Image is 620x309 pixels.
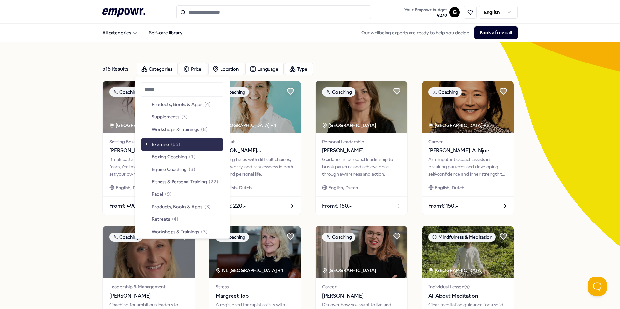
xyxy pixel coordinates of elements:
[428,87,462,97] div: Coaching
[208,63,244,75] button: Location
[322,233,355,242] div: Coaching
[172,215,178,223] span: ( 4 )
[428,146,507,155] span: [PERSON_NAME]-A-Njoe
[109,146,188,155] span: [PERSON_NAME]
[152,215,170,223] span: Retreats
[216,267,283,274] div: NL [GEOGRAPHIC_DATA] + 1
[322,283,401,290] span: Career
[216,283,294,290] span: Stress
[216,233,249,242] div: Coaching
[102,81,195,215] a: package imageCoaching[GEOGRAPHIC_DATA] Setting Boundaries[PERSON_NAME]Break patterns, reduce stre...
[428,233,496,242] div: Mindfulness & Meditation
[474,26,518,39] button: Book a free call
[189,166,195,173] span: ( 3 )
[109,202,140,210] span: From € 490,-
[245,63,284,75] button: Language
[322,87,355,97] div: Coaching
[181,113,188,120] span: ( 3 )
[179,63,207,75] button: Price
[216,146,294,155] span: [PERSON_NAME][GEOGRAPHIC_DATA]
[116,184,145,191] span: English, Dutch
[140,100,224,235] div: Suggestions
[316,81,407,133] img: package image
[201,126,208,133] span: ( 8 )
[216,292,294,300] span: Margreet Top
[152,166,187,173] span: Equine Coaching
[209,81,301,133] img: package image
[165,190,172,198] span: ( 9 )
[322,146,401,155] span: [PERSON_NAME]
[422,81,514,215] a: package imageCoaching[GEOGRAPHIC_DATA] + 2Career[PERSON_NAME]-A-NjoeAn empathetic coach assists i...
[109,233,143,242] div: Coaching
[137,63,178,75] button: Categories
[204,203,211,210] span: ( 3 )
[109,122,164,129] div: [GEOGRAPHIC_DATA]
[428,156,507,177] div: An empathetic coach assists in breaking patterns and developing self-confidence and inner strengt...
[428,122,490,129] div: [GEOGRAPHIC_DATA] + 2
[171,141,180,148] span: ( 65 )
[216,87,249,97] div: Coaching
[404,7,447,13] span: Your Empowr budget
[176,5,371,19] input: Search for products, categories or subcategories
[328,184,358,191] span: English, Dutch
[435,184,464,191] span: English, Dutch
[216,138,294,145] span: Burn-out
[422,81,514,133] img: package image
[588,277,607,296] iframe: Help Scout Beacon - Open
[422,226,514,278] img: package image
[322,267,377,274] div: [GEOGRAPHIC_DATA]
[103,81,195,133] img: package image
[109,87,143,97] div: Coaching
[428,292,507,300] span: All About Meditation
[209,81,301,215] a: package imageCoaching[GEOGRAPHIC_DATA] + 1Burn-out[PERSON_NAME][GEOGRAPHIC_DATA]Coaching helps wi...
[403,6,448,19] button: Your Empowr budget€270
[97,26,143,39] button: All categories
[322,156,401,177] div: Guidance in personal leadership to break patterns and achieve goals through awareness and action.
[109,292,188,300] span: [PERSON_NAME]
[109,283,188,290] span: Leadership & Management
[428,138,507,145] span: Career
[103,226,195,278] img: package image
[216,156,294,177] div: Coaching helps with difficult choices, stress, worry, and restlessness in both work and personal ...
[216,122,276,129] div: [GEOGRAPHIC_DATA] + 1
[152,141,169,148] span: Exercise
[428,283,507,290] span: Individual Lesson(s)
[216,202,246,210] span: From € 220,-
[402,6,449,19] a: Your Empowr budget€270
[109,156,188,177] div: Break patterns, reduce stress, release fears, feel more confident, assertively set your own bound...
[109,138,188,145] span: Setting Boundaries
[97,26,188,39] nav: Main
[152,178,207,185] span: Fitness & Personal Training
[322,292,401,300] span: [PERSON_NAME]
[189,153,196,160] span: ( 1 )
[102,63,132,75] div: 515 Results
[204,101,211,108] span: ( 4 )
[152,228,199,235] span: Workshops & Trainings
[152,126,199,133] span: Workshops & Trainings
[152,190,163,198] span: Padel
[322,138,401,145] span: Personal Leadership
[144,26,188,39] a: Self-care library
[152,153,187,160] span: Boxing Coaching
[152,113,179,120] span: Supplements
[201,228,208,235] span: ( 3 )
[428,202,458,210] span: From € 150,-
[316,226,407,278] img: package image
[356,26,518,39] div: Our wellbeing experts are ready to help you decide
[449,7,460,17] button: G
[152,203,202,210] span: Products, Books & Apps
[285,63,313,75] button: Type
[428,267,483,274] div: [GEOGRAPHIC_DATA]
[315,81,408,215] a: package imageCoaching[GEOGRAPHIC_DATA] Personal Leadership[PERSON_NAME]Guidance in personal leade...
[404,13,447,18] span: € 270
[209,226,301,278] img: package image
[209,178,218,185] span: ( 22 )
[322,202,352,210] span: From € 150,-
[152,101,202,108] span: Products, Books & Apps
[322,122,377,129] div: [GEOGRAPHIC_DATA]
